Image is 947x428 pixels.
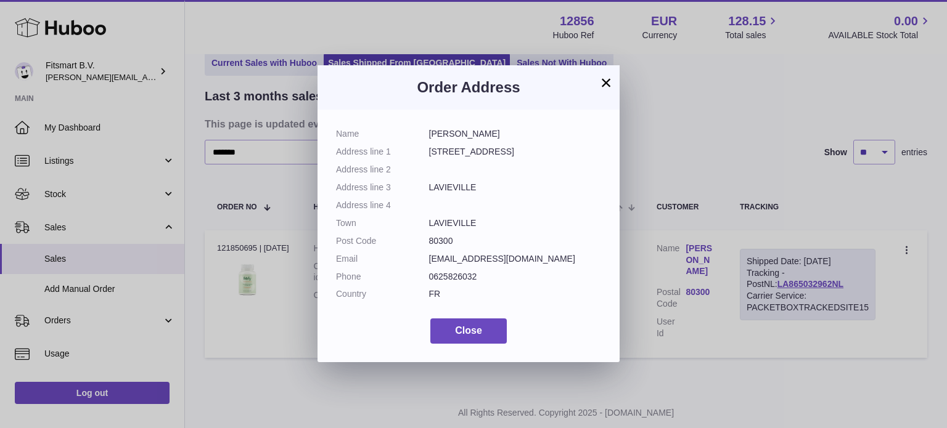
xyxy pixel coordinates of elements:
dt: Phone [336,271,429,283]
dt: Address line 2 [336,164,429,176]
button: × [599,75,613,90]
dd: LAVIEVILLE [429,182,602,193]
h3: Order Address [336,78,601,97]
dt: Address line 4 [336,200,429,211]
dd: [STREET_ADDRESS] [429,146,602,158]
dd: FR [429,288,602,300]
dt: Address line 3 [336,182,429,193]
dd: [EMAIL_ADDRESS][DOMAIN_NAME] [429,253,602,265]
dt: Name [336,128,429,140]
dt: Email [336,253,429,265]
button: Close [430,318,507,344]
dd: LAVIEVILLE [429,217,602,229]
dt: Address line 1 [336,146,429,158]
dd: 80300 [429,235,602,247]
dt: Town [336,217,429,229]
dt: Country [336,288,429,300]
dt: Post Code [336,235,429,247]
dd: [PERSON_NAME] [429,128,602,140]
dd: 0625826032 [429,271,602,283]
span: Close [455,325,482,336]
